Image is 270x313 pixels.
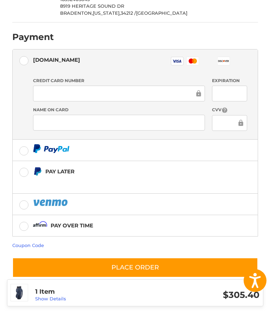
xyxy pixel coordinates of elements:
[12,258,258,278] button: Place Order
[33,198,69,207] img: PayPal icon
[33,54,80,66] div: [DOMAIN_NAME]
[12,242,44,248] a: Coupon Code
[147,289,259,300] h3: $305.40
[51,220,93,231] div: Pay over time
[136,10,187,16] span: [GEOGRAPHIC_DATA]
[93,10,121,16] span: [US_STATE],
[33,107,205,113] label: Name on Card
[60,10,93,16] span: BRADENTON,
[35,288,147,296] h3: 1 Item
[60,3,124,9] span: 8919 HERITAGE SOUND DR
[33,144,70,153] img: PayPal icon
[33,221,47,230] img: Affirm icon
[11,284,28,301] img: Titleist Golf 2025 Cart 15 Bag - Mint Demo
[12,32,54,42] h2: Payment
[212,78,247,84] label: Expiration
[33,179,180,185] iframe: PayPal Message 1
[35,296,66,301] a: Show Details
[212,107,247,113] label: CVV
[45,166,180,177] div: Pay Later
[121,10,136,16] span: 34212 /
[33,78,205,84] label: Credit Card Number
[33,167,42,176] img: Pay Later icon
